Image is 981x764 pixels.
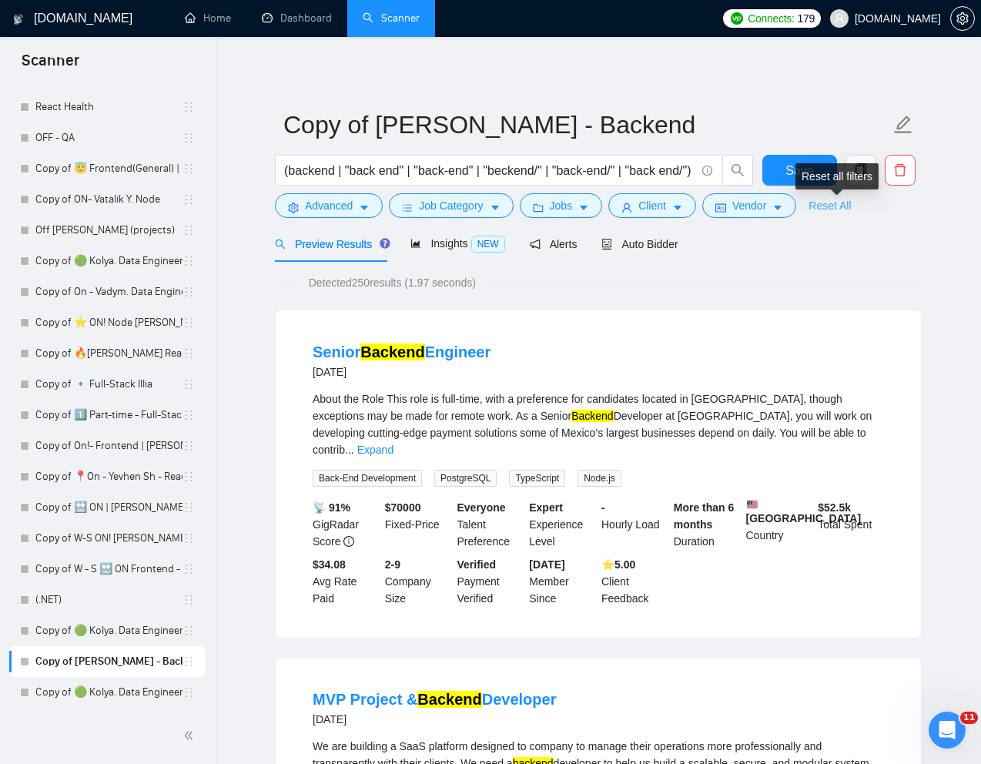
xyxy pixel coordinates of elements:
[454,556,527,607] div: Payment Verified
[9,49,92,82] span: Scanner
[9,677,206,708] li: Copy of 🟢 Kolya. Data Engineer - General
[530,239,541,250] span: notification
[313,558,346,571] b: $34.08
[185,12,231,25] a: homeHome
[601,239,612,250] span: robot
[798,10,815,27] span: 179
[35,338,182,369] a: Copy of 🔥[PERSON_NAME] React General
[385,558,400,571] b: 2-9
[182,409,195,421] span: holder
[9,307,206,338] li: Copy of ⭐️ ON! Node Ihor Andrienko
[182,471,195,483] span: holder
[345,444,354,456] span: ...
[35,461,182,492] a: Copy of 📍On - Yevhen Sh - React General
[310,499,382,550] div: GigRadar Score
[950,12,975,25] a: setting
[313,363,490,381] div: [DATE]
[601,238,678,250] span: Auto Bidder
[608,193,696,218] button: userClientcaret-down
[382,499,454,550] div: Fixed-Price
[471,236,505,253] span: NEW
[621,202,632,213] span: user
[509,470,565,487] span: TypeScript
[385,501,421,514] b: $ 70000
[182,378,195,390] span: holder
[182,101,195,113] span: holder
[310,556,382,607] div: Avg Rate Paid
[457,501,506,514] b: Everyone
[35,122,182,153] a: OFF - QA
[731,12,743,25] img: upwork-logo.png
[601,558,635,571] b: ⭐️ 5.00
[275,193,383,218] button: settingAdvancedcaret-down
[702,166,712,176] span: info-circle
[182,655,195,668] span: holder
[723,163,752,177] span: search
[9,523,206,554] li: Copy of W-S ON! Vadym Tarasenko/ React Native
[809,197,851,214] a: Reset All
[417,691,481,708] mark: Backend
[35,153,182,184] a: Copy of 😇 Frontend(General) | 25+ | [PERSON_NAME]
[490,202,501,213] span: caret-down
[762,155,837,186] button: Save
[363,12,420,25] a: searchScanner
[13,7,24,32] img: logo
[785,161,813,180] span: Save
[359,202,370,213] span: caret-down
[746,499,862,524] b: [GEOGRAPHIC_DATA]
[35,369,182,400] a: Copy of 🔹 Full-Stack Illia
[743,499,815,550] div: Country
[529,558,564,571] b: [DATE]
[313,691,556,708] a: MVP Project &BackendDeveloper
[9,431,206,461] li: Copy of On!- Frontend | Yevhenii Ushakov
[35,585,182,615] a: (.NET)
[9,646,206,677] li: Copy of Ihor - Backend
[885,155,916,186] button: delete
[578,470,621,487] span: Node.js
[526,499,598,550] div: Experience Level
[182,686,195,699] span: holder
[845,155,876,186] button: copy
[182,563,195,575] span: holder
[598,499,671,550] div: Hourly Load
[382,556,454,607] div: Company Size
[182,594,195,606] span: holder
[571,410,613,422] mark: Backend
[815,499,887,550] div: Total Spent
[9,461,206,492] li: Copy of 📍On - Yevhen Sh - React General
[9,92,206,122] li: React Health
[35,677,182,708] a: Copy of 🟢 Kolya. Data Engineer - General
[893,115,913,135] span: edit
[360,343,424,360] mark: Backend
[35,307,182,338] a: Copy of ⭐️ ON! Node [PERSON_NAME]
[182,532,195,545] span: holder
[182,163,195,175] span: holder
[182,132,195,144] span: holder
[35,92,182,122] a: React Health
[182,255,195,267] span: holder
[9,122,206,153] li: OFF - QA
[298,274,487,291] span: Detected 250 results (1.97 seconds)
[182,286,195,298] span: holder
[638,197,666,214] span: Client
[9,276,206,307] li: Copy of On - Vadym. Data Engineer - General
[182,440,195,452] span: holder
[9,554,206,585] li: Copy of W - S 🔛 ON Frontend - Ihor B | React
[378,236,392,250] div: Tooltip anchor
[674,501,735,531] b: More than 6 months
[182,193,195,206] span: holder
[35,400,182,431] a: Copy of 1️⃣ Part-time - Full-Stack Vitalii
[9,400,206,431] li: Copy of 1️⃣ Part-time - Full-Stack Vitalii
[313,343,490,360] a: SeniorBackendEngineer
[283,106,890,144] input: Scanner name...
[35,215,182,246] a: Off [PERSON_NAME] (projects)
[35,492,182,523] a: Copy of 🔛 ON | [PERSON_NAME] B | Frontend/React
[9,215,206,246] li: Off Mike (projects)
[35,523,182,554] a: Copy of W-S ON! [PERSON_NAME]/ React Native
[389,193,513,218] button: barsJob Categorycaret-down
[818,501,851,514] b: $ 52.5k
[275,239,286,250] span: search
[795,163,879,189] div: Reset all filters
[520,193,603,218] button: folderJobscaret-down
[357,444,393,456] a: Expand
